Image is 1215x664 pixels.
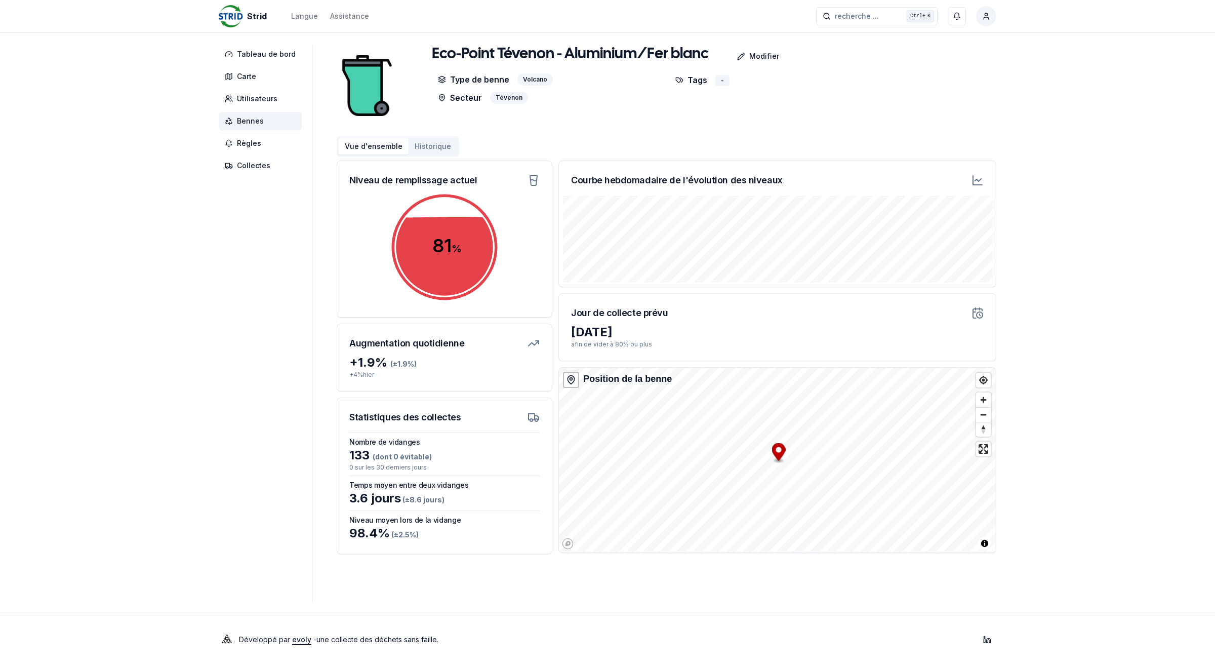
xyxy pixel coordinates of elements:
img: Strid Logo [219,4,243,28]
a: Carte [219,67,306,86]
a: Bennes [219,112,306,130]
div: 3.6 jours [349,490,540,506]
p: Type de benne [438,73,509,86]
span: Collectes [237,161,270,171]
h3: Jour de collecte prévu [571,306,668,320]
h1: Eco-Point Tévenon - Aluminium/Fer blanc [432,45,709,63]
span: Tableau de bord [237,49,296,59]
button: Toggle attribution [979,537,991,550]
button: Enter fullscreen [976,442,991,456]
a: Assistance [330,10,369,22]
div: + 1.9 % [349,355,540,371]
a: Tableau de bord [219,45,306,63]
p: Modifier [749,51,779,61]
h3: Statistiques des collectes [349,410,461,424]
p: Secteur [438,92,482,104]
div: [DATE] [571,324,984,340]
h3: Niveau moyen lors de la vidange [349,515,540,525]
p: + 4 % hier [349,371,540,379]
h3: Temps moyen entre deux vidanges [349,480,540,490]
div: Tévenon [490,92,528,104]
span: Règles [237,138,261,148]
h3: Nombre de vidanges [349,437,540,447]
p: Développé par - une collecte des déchets sans faille . [239,633,438,647]
h3: Augmentation quotidienne [349,336,464,350]
span: (dont 0 évitable) [370,452,432,461]
button: Vue d'ensemble [339,138,409,154]
a: Règles [219,134,306,152]
canvas: Map [559,368,998,553]
span: Zoom out [976,408,991,422]
img: bin Image [337,45,397,126]
p: 0 sur les 30 derniers jours [349,463,540,472]
a: Mapbox logo [562,538,574,550]
a: Utilisateurs [219,90,306,108]
div: Map marker [772,443,786,464]
button: Zoom out [976,407,991,422]
img: Evoly Logo [219,632,235,648]
div: 133 [349,447,540,463]
button: Langue [291,10,318,22]
span: recherche ... [835,11,879,21]
p: afin de vider à 80% ou plus [571,340,984,348]
button: recherche ...Ctrl+K [816,7,938,25]
div: Position de la benne [583,372,672,386]
button: Reset bearing to north [976,422,991,437]
a: Collectes [219,157,306,175]
a: Strid [219,10,271,22]
button: Find my location [976,373,991,387]
span: (± 2.5 %) [390,530,419,539]
a: Modifier [709,46,787,66]
h3: Niveau de remplissage actuel [349,173,477,187]
span: Bennes [237,116,264,126]
button: Historique [409,138,457,154]
div: Volcano [517,73,553,86]
a: evoly [292,635,311,644]
h3: Courbe hebdomadaire de l'évolution des niveaux [571,173,782,187]
button: Zoom in [976,393,991,407]
p: Tags [675,73,707,86]
div: 98.4 % [349,525,540,541]
span: (± 1.9 %) [390,360,417,368]
span: Utilisateurs [237,94,277,104]
span: Carte [237,71,256,82]
span: Strid [247,10,267,22]
div: Langue [291,11,318,21]
span: (± 8.6 jours ) [401,495,444,504]
div: - [715,75,730,86]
